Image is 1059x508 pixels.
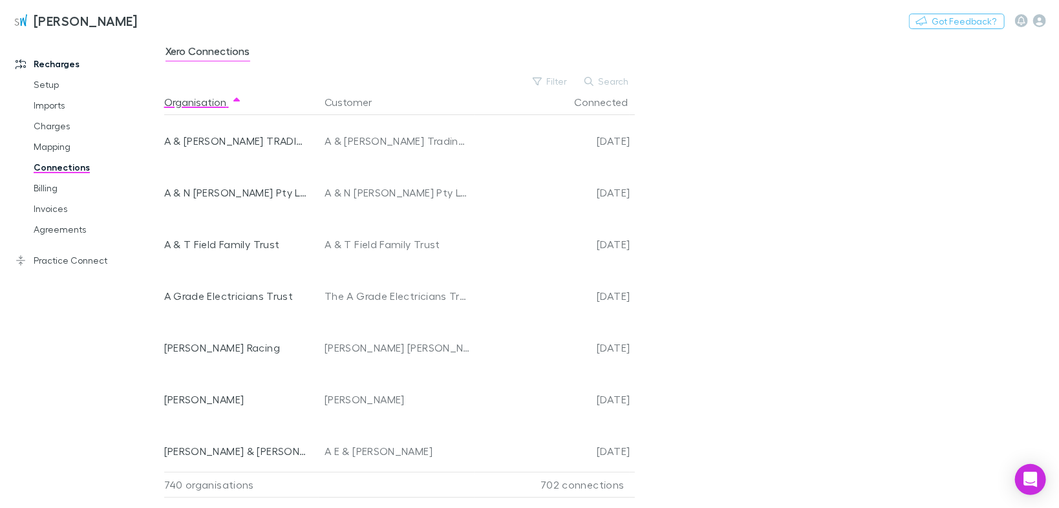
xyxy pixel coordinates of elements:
a: Recharges [3,54,169,74]
div: [DATE] [475,218,630,270]
a: Imports [21,95,169,116]
div: A & N [PERSON_NAME] Pty Ltd [325,167,470,218]
div: Open Intercom Messenger [1015,464,1046,495]
div: A & T Field Family Trust [164,218,307,270]
div: 702 connections [475,472,630,498]
div: [PERSON_NAME] Racing [164,322,307,374]
div: A & T Field Family Trust [325,218,470,270]
a: [PERSON_NAME] [5,5,145,36]
a: Billing [21,178,169,198]
button: Connected [575,89,644,115]
a: Charges [21,116,169,136]
div: [DATE] [475,374,630,425]
div: [PERSON_NAME] [325,374,470,425]
div: A & [PERSON_NAME] Trading Trust [325,115,470,167]
div: A & N [PERSON_NAME] Pty Ltd [164,167,307,218]
a: Invoices [21,198,169,219]
div: A & [PERSON_NAME] TRADING TRUST [164,115,307,167]
span: Xero Connections [166,45,250,61]
div: [DATE] [475,425,630,477]
h3: [PERSON_NAME] [34,13,138,28]
div: [DATE] [475,115,630,167]
div: 740 organisations [164,472,319,498]
a: Setup [21,74,169,95]
div: [DATE] [475,167,630,218]
div: [PERSON_NAME] & [PERSON_NAME] [164,425,307,477]
button: Search [578,74,637,89]
div: A E & [PERSON_NAME] [325,425,470,477]
div: [DATE] [475,322,630,374]
a: Agreements [21,219,169,240]
button: Got Feedback? [909,14,1005,29]
button: Organisation [164,89,242,115]
div: [PERSON_NAME] [164,374,307,425]
a: Connections [21,157,169,178]
img: Sinclair Wilson's Logo [13,13,28,28]
div: The A Grade Electricians Trust [325,270,470,322]
div: [PERSON_NAME] [PERSON_NAME] [325,322,470,374]
button: Customer [325,89,388,115]
a: Practice Connect [3,250,169,271]
div: [DATE] [475,270,630,322]
button: Filter [526,74,575,89]
div: A Grade Electricians Trust [164,270,307,322]
a: Mapping [21,136,169,157]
